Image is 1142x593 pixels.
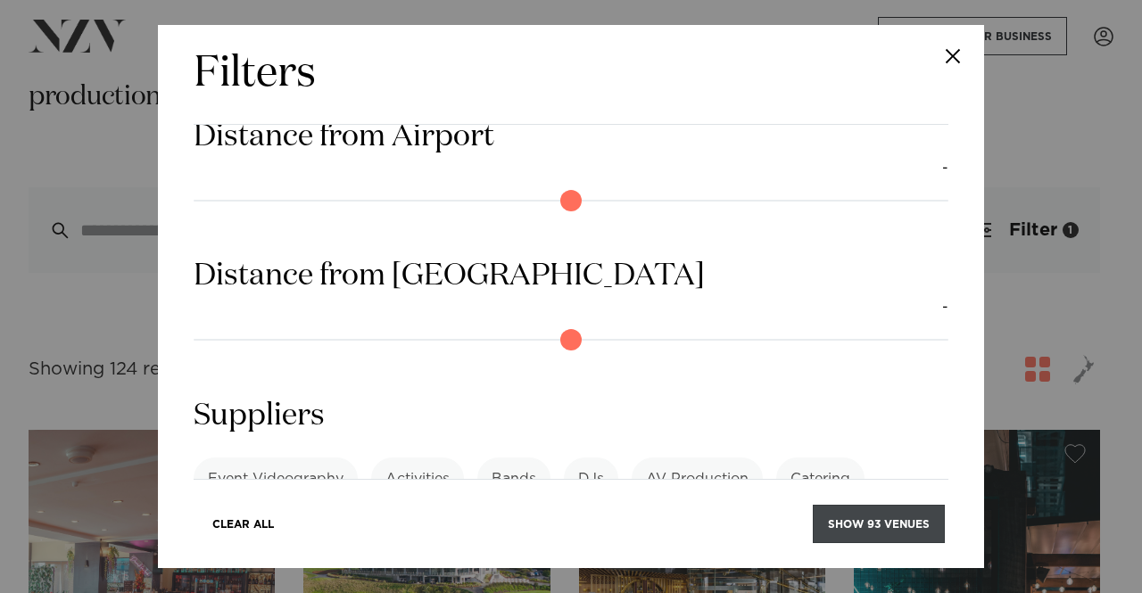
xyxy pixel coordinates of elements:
label: Activities [371,457,464,500]
h2: Filters [194,46,316,103]
h3: Distance from [GEOGRAPHIC_DATA] [194,256,948,296]
label: Event Videography [194,457,358,500]
output: - [942,296,948,318]
label: DJs [564,457,618,500]
output: - [942,157,948,179]
h3: Suppliers [194,396,948,436]
button: Clear All [197,505,289,543]
h3: Distance from Airport [194,117,948,157]
label: Catering [776,457,865,500]
button: Close [922,25,984,87]
label: Bands [477,457,550,500]
button: Show 93 venues [813,505,945,543]
label: AV Production [632,457,763,500]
